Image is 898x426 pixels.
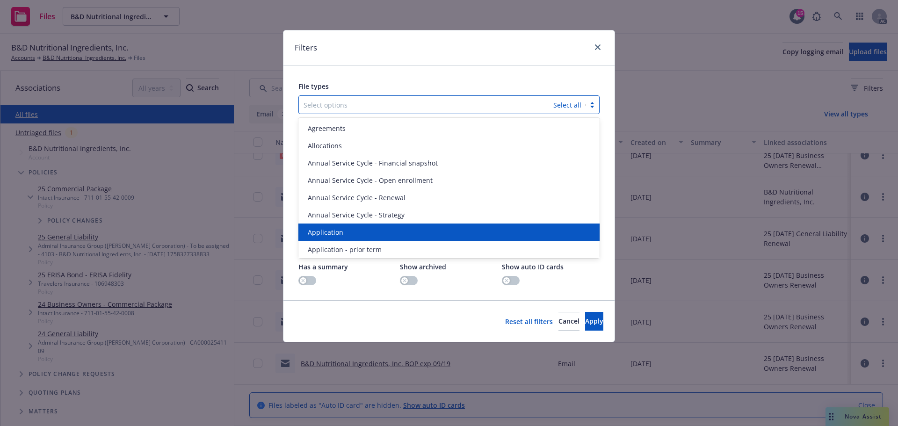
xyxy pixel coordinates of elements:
span: Apply [585,317,603,325]
button: Apply [585,312,603,331]
a: Select all [553,101,581,109]
button: Cancel [558,312,579,331]
span: Allocations [308,141,342,151]
span: Annual Service Cycle - Financial snapshot [308,158,438,168]
a: close [592,42,603,53]
span: Agreements [308,123,346,133]
span: Annual Service Cycle - Open enrollment [308,175,433,185]
span: Application [308,227,343,237]
span: File types [298,82,329,91]
h1: Filters [295,42,317,54]
span: Annual Service Cycle - Renewal [308,193,406,202]
span: Application - prior term [308,245,382,254]
span: Has a summary [298,262,348,271]
span: Show archived [400,262,446,271]
span: Annual Service Cycle - Strategy [308,210,405,220]
span: Cancel [558,317,579,325]
a: Reset all filters [505,317,553,326]
span: Show auto ID cards [502,262,564,271]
